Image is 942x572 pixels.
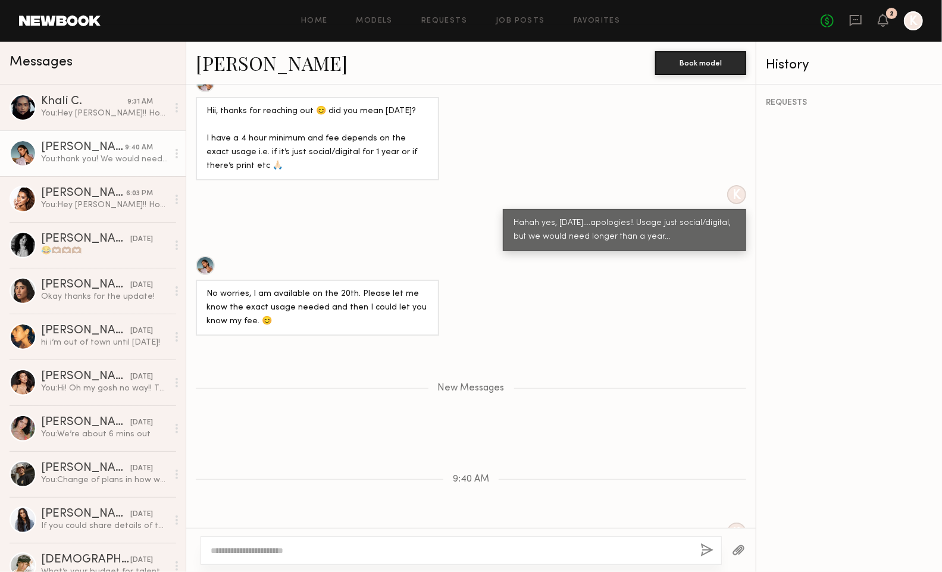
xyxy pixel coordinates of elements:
div: [PERSON_NAME] [41,142,125,154]
div: 9:40 AM [125,142,153,154]
div: [DATE] [130,280,153,291]
div: You: Hey [PERSON_NAME]!! Hope you’ve been doing well 😊 We’ve got a cocktail shoot coming up and w... [41,199,168,211]
a: Job Posts [496,17,545,25]
a: Favorites [574,17,621,25]
div: You: Change of plans in how we're shooting the ecomm breakdown. We'll be doing smaller shoots acr... [41,474,168,486]
div: [DATE] [130,463,153,474]
div: Okay thanks for the update! [41,291,168,302]
div: You: Hey [PERSON_NAME]!! Hope you’re well 😊 We’ve got a cocktail shoot coming up and wanted to se... [41,108,168,119]
div: [PERSON_NAME] [41,187,126,199]
div: [PERSON_NAME] [41,417,130,429]
button: Book model [655,51,746,75]
span: New Messages [438,383,505,393]
div: hi i’m out of town until [DATE]! [41,337,168,348]
div: [DEMOGRAPHIC_DATA][PERSON_NAME] [41,554,130,566]
span: 9:40 AM [453,474,489,485]
div: [PERSON_NAME] [41,279,130,291]
div: [DATE] [130,417,153,429]
div: 2 [890,11,894,17]
div: [PERSON_NAME] [41,462,130,474]
div: REQUESTS [766,99,932,107]
a: Models [356,17,393,25]
div: [PERSON_NAME] [41,325,130,337]
div: Hii, thanks for reaching out 😊 did you mean [DATE]? I have a 4 hour minimum and fee depends on th... [206,105,428,173]
span: Messages [10,55,73,69]
div: You: thank you! We would need perpetual usage as these images will live on our website in the coc... [41,154,168,165]
div: No worries, I am available on the 20th. Please let me know the exact usage needed and then I coul... [206,287,428,329]
div: [DATE] [130,509,153,520]
div: 😂🫶🏽🫶🏽🫶🏽 [41,245,168,257]
div: Hahah yes, [DATE]....apologies!! Usage just social/digital, but we would need longer than a year... [514,217,736,244]
div: [PERSON_NAME] [41,233,130,245]
div: [PERSON_NAME] [41,371,130,383]
a: Home [301,17,328,25]
a: K [904,11,923,30]
div: You: We’re about 6 mins out [41,429,168,440]
div: [DATE] [130,555,153,566]
div: History [766,58,932,72]
div: Khalí C. [41,96,127,108]
a: [PERSON_NAME] [196,50,348,76]
a: Book model [655,57,746,67]
div: You: Hi! Oh my gosh no way!! That's amazing! The story is set in the desert, playing on a summer ... [41,383,168,394]
div: [DATE] [130,326,153,337]
div: 6:03 PM [126,188,153,199]
div: [DATE] [130,234,153,245]
div: [PERSON_NAME] [41,508,130,520]
div: 9:31 AM [127,96,153,108]
a: Requests [421,17,467,25]
div: If you could share details of the job it would be great 😍😍😍 [41,520,168,532]
div: [DATE] [130,371,153,383]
